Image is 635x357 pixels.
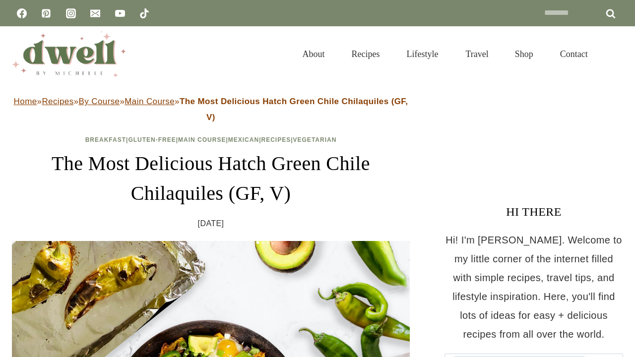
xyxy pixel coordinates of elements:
a: Mexican [228,136,259,143]
a: By Course [78,97,120,106]
a: Email [85,3,105,23]
a: About [289,37,338,71]
a: Contact [547,37,601,71]
img: DWELL by michelle [12,31,126,77]
a: Main Course [178,136,226,143]
a: Instagram [61,3,81,23]
a: TikTok [134,3,154,23]
a: Main Course [125,97,175,106]
a: YouTube [110,3,130,23]
a: Shop [502,37,547,71]
a: Gluten-Free [128,136,176,143]
a: Home [14,97,37,106]
a: Recipes [338,37,393,71]
a: Facebook [12,3,32,23]
h1: The Most Delicious Hatch Green Chile Chilaquiles (GF, V) [12,149,410,208]
a: Recipes [42,97,73,106]
a: Breakfast [85,136,126,143]
a: Pinterest [36,3,56,23]
h3: HI THERE [444,203,623,221]
time: [DATE] [198,216,224,231]
a: Vegetarian [293,136,337,143]
a: Recipes [261,136,291,143]
strong: The Most Delicious Hatch Green Chile Chilaquiles (GF, V) [180,97,408,122]
p: Hi! I'm [PERSON_NAME]. Welcome to my little corner of the internet filled with simple recipes, tr... [444,231,623,344]
a: Lifestyle [393,37,452,71]
span: » » » » [14,97,408,122]
nav: Primary Navigation [289,37,601,71]
button: View Search Form [606,46,623,62]
span: | | | | | [85,136,337,143]
a: Travel [452,37,502,71]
